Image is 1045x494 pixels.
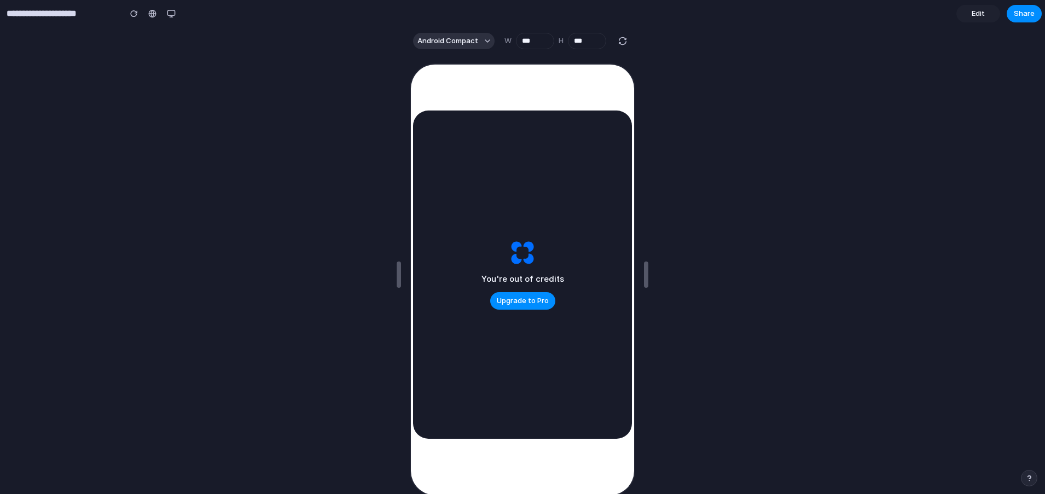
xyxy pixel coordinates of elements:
[1014,8,1035,19] span: Share
[481,273,564,286] h2: You're out of credits
[504,36,512,47] label: W
[1007,5,1042,22] button: Share
[490,292,555,310] button: Upgrade to Pro
[497,295,549,306] span: Upgrade to Pro
[413,33,495,49] button: Android Compact
[559,36,564,47] label: H
[956,5,1000,22] a: Edit
[972,8,985,19] span: Edit
[417,36,478,47] span: Android Compact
